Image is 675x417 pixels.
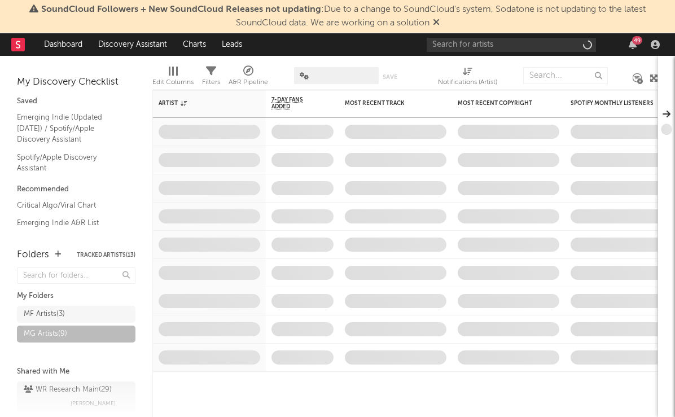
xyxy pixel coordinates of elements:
a: Leads [214,33,250,56]
button: Tracked Artists(13) [77,252,135,258]
a: Charts [175,33,214,56]
span: : Due to a change to SoundCloud's system, Sodatone is not updating to the latest SoundCloud data.... [41,5,646,28]
div: My Discovery Checklist [17,76,135,89]
div: WR Research Main ( 29 ) [24,383,112,397]
div: Folders [17,248,49,262]
div: Edit Columns [152,62,194,94]
input: Search... [523,67,608,84]
div: My Folders [17,289,135,303]
button: 49 [629,40,637,49]
input: Search for artists [427,38,596,52]
div: Edit Columns [152,76,194,89]
a: Critical Algo/Viral Chart [17,199,124,212]
a: Emerging Indie A&R List [17,217,124,229]
a: MG Artists(9) [17,326,135,343]
div: 49 [632,36,642,45]
div: Most Recent Copyright [458,100,542,107]
div: Spotify Monthly Listeners [571,100,655,107]
div: Saved [17,95,135,108]
div: Shared with Me [17,365,135,379]
span: [PERSON_NAME] [71,397,116,410]
a: Emerging Indie (Updated [DATE]) / Spotify/Apple Discovery Assistant [17,111,124,146]
div: Notifications (Artist) [438,76,497,89]
a: Dashboard [36,33,90,56]
a: WR Research Main(29)[PERSON_NAME] [17,381,135,412]
a: MF Artists(3) [17,306,135,323]
div: Filters [202,62,220,94]
div: A&R Pipeline [229,62,268,94]
div: Artist [159,100,243,107]
span: Dismiss [433,19,440,28]
div: MG Artists ( 9 ) [24,327,67,341]
button: Save [383,74,397,80]
a: Spotify/Apple Discovery Assistant [17,151,124,174]
span: SoundCloud Followers + New SoundCloud Releases not updating [41,5,321,14]
span: 7-Day Fans Added [271,96,317,110]
div: Filters [202,76,220,89]
div: Recommended [17,183,135,196]
div: A&R Pipeline [229,76,268,89]
div: Notifications (Artist) [438,62,497,94]
div: Most Recent Track [345,100,429,107]
div: MF Artists ( 3 ) [24,308,65,321]
a: Discovery Assistant [90,33,175,56]
input: Search for folders... [17,267,135,284]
